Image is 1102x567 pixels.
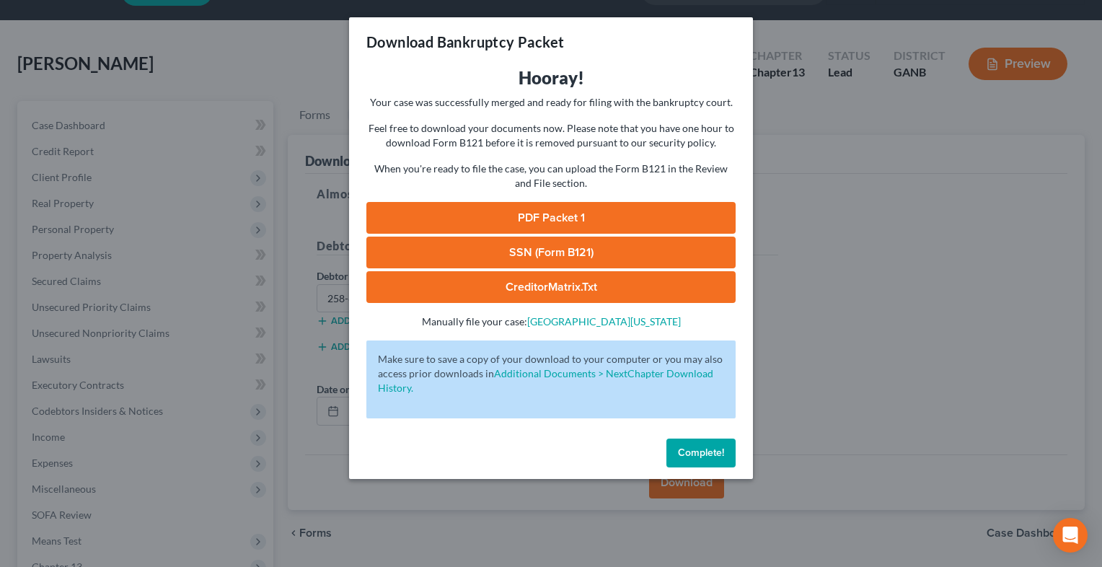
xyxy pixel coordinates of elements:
button: Complete! [666,439,736,467]
p: Manually file your case: [366,315,736,329]
p: Feel free to download your documents now. Please note that you have one hour to download Form B12... [366,121,736,150]
p: When you're ready to file the case, you can upload the Form B121 in the Review and File section. [366,162,736,190]
span: Complete! [678,447,724,459]
div: Open Intercom Messenger [1053,518,1088,553]
a: Additional Documents > NextChapter Download History. [378,367,713,394]
a: CreditorMatrix.txt [366,271,736,303]
h3: Hooray! [366,66,736,89]
p: Make sure to save a copy of your download to your computer or you may also access prior downloads in [378,352,724,395]
p: Your case was successfully merged and ready for filing with the bankruptcy court. [366,95,736,110]
h3: Download Bankruptcy Packet [366,32,564,52]
a: [GEOGRAPHIC_DATA][US_STATE] [527,315,681,328]
a: SSN (Form B121) [366,237,736,268]
a: PDF Packet 1 [366,202,736,234]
